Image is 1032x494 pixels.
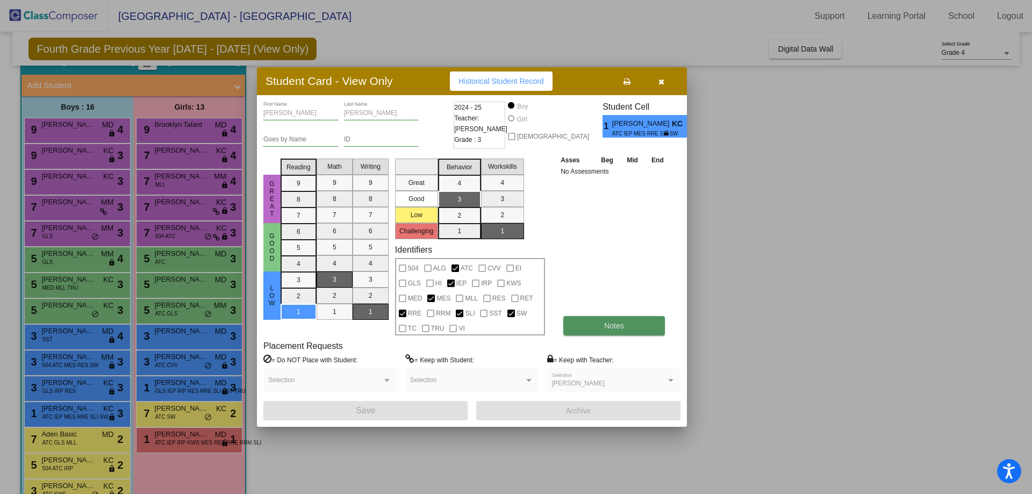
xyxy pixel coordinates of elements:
[603,102,696,112] h3: Student Cell
[488,262,501,275] span: CVV
[520,292,533,305] span: RET
[489,307,501,320] span: SST
[594,154,620,166] th: Beg
[547,354,614,365] label: = Keep with Teacher:
[266,74,393,88] h3: Student Card - View Only
[458,77,544,85] span: Historical Student Record
[405,354,474,365] label: = Keep with Student:
[552,380,605,387] span: [PERSON_NAME]
[454,102,482,113] span: 2024 - 25
[612,118,672,130] span: [PERSON_NAME]
[603,120,612,133] span: 1
[612,130,664,138] span: ATC IEP MES RRE SLI SW
[687,120,696,133] span: 3
[517,130,589,143] span: [DEMOGRAPHIC_DATA]
[458,322,464,335] span: VI
[481,277,492,290] span: IRP
[395,245,432,255] label: Identifiers
[408,292,422,305] span: MED
[517,114,527,124] div: Girl
[267,232,277,262] span: Good
[450,71,553,91] button: Historical Student Record
[454,134,481,145] span: Grade : 3
[563,316,665,335] button: Notes
[558,166,671,177] td: No Assessments
[476,401,680,420] button: Archive
[263,401,468,420] button: Save
[408,307,421,320] span: RRE
[604,321,624,330] span: Notes
[435,277,442,290] span: HI
[506,277,521,290] span: KWS
[492,292,506,305] span: RES
[672,118,687,130] span: KC
[436,307,450,320] span: RRM
[465,292,477,305] span: MLL
[515,262,521,275] span: EI
[263,354,357,365] label: = Do NOT Place with Student:
[517,102,528,111] div: Boy
[408,262,419,275] span: 504
[263,136,339,144] input: goes by name
[431,322,445,335] span: TRU
[267,284,277,307] span: Low
[433,262,446,275] span: ALG
[356,406,375,415] span: Save
[461,262,473,275] span: ATC
[267,180,277,218] span: Great
[436,292,450,305] span: MES
[408,322,417,335] span: TC
[558,154,594,166] th: Asses
[517,307,527,320] span: SW
[263,341,343,351] label: Placement Requests
[620,154,644,166] th: Mid
[456,277,467,290] span: IEP
[408,277,421,290] span: GLS
[465,307,475,320] span: SLI
[644,154,670,166] th: End
[454,113,507,134] span: Teacher: [PERSON_NAME]
[566,406,591,415] span: Archive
